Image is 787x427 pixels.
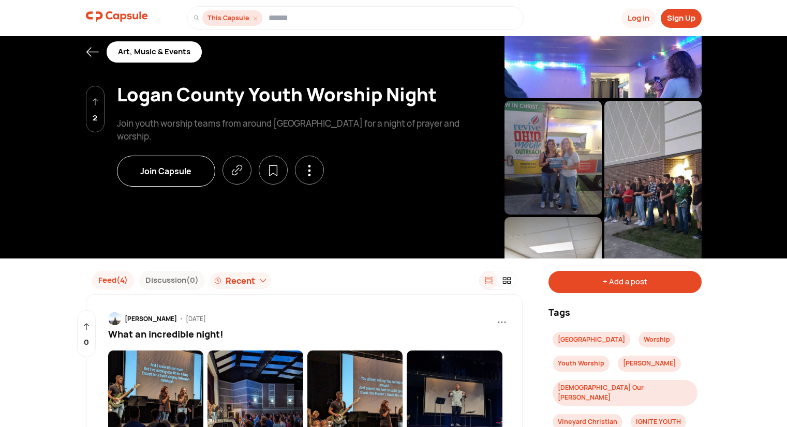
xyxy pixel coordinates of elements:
img: resizeImage [504,217,602,424]
p: Join youth worship teams from around [GEOGRAPHIC_DATA] for a night of prayer and worship. [117,117,492,143]
div: [PERSON_NAME] [125,314,177,324]
span: ... [497,311,507,326]
div: [DEMOGRAPHIC_DATA] Our [PERSON_NAME] [553,380,697,406]
img: logo [86,6,148,27]
div: Recent [226,274,255,287]
img: resizeImage [108,312,121,335]
div: Join Capsule [117,156,215,187]
div: Youth Worship [553,356,610,372]
div: [PERSON_NAME] [618,356,681,372]
span: What an incredible night! [108,328,224,340]
img: resizeImage [504,31,702,98]
div: [GEOGRAPHIC_DATA] [553,332,630,348]
button: Discussion(0) [139,271,205,290]
p: Tags [548,306,702,319]
button: Sign Up [661,9,702,28]
div: Logan County Youth Worship Night [117,81,492,109]
img: resizeImage [604,101,702,266]
p: 0 [84,337,89,348]
div: This Capsule [202,10,262,26]
div: Art, Music & Events [107,41,202,63]
div: + Add a post [548,271,702,293]
a: logo [86,6,148,30]
p: 2 [93,112,97,124]
div: Worship [638,332,675,348]
button: Log In [621,9,656,28]
button: Feed(4) [92,271,134,290]
img: resizeImage [504,101,602,215]
div: [DATE] [186,314,206,324]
